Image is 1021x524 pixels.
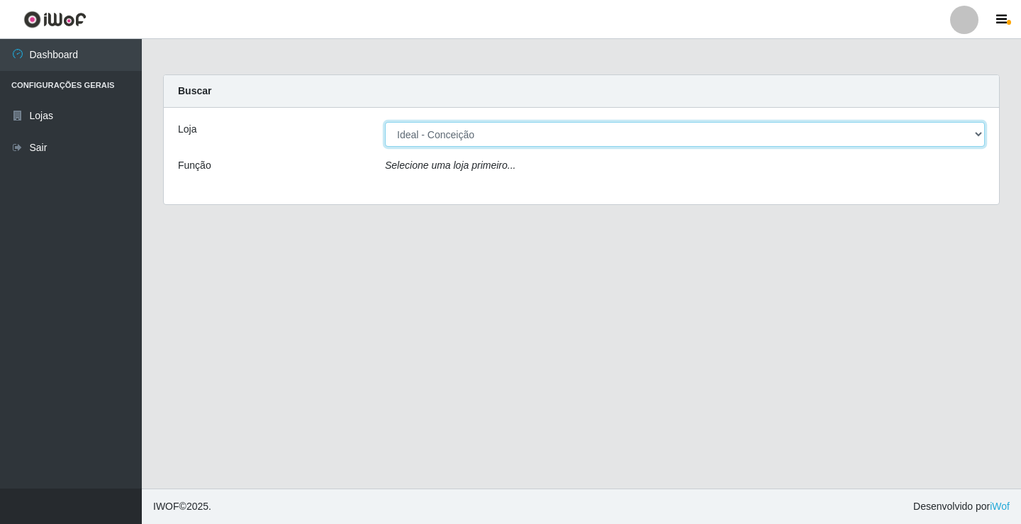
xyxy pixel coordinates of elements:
[990,501,1010,512] a: iWof
[178,85,211,96] strong: Buscar
[913,499,1010,514] span: Desenvolvido por
[23,11,87,28] img: CoreUI Logo
[153,499,211,514] span: © 2025 .
[385,160,515,171] i: Selecione uma loja primeiro...
[178,158,211,173] label: Função
[178,122,196,137] label: Loja
[153,501,179,512] span: IWOF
